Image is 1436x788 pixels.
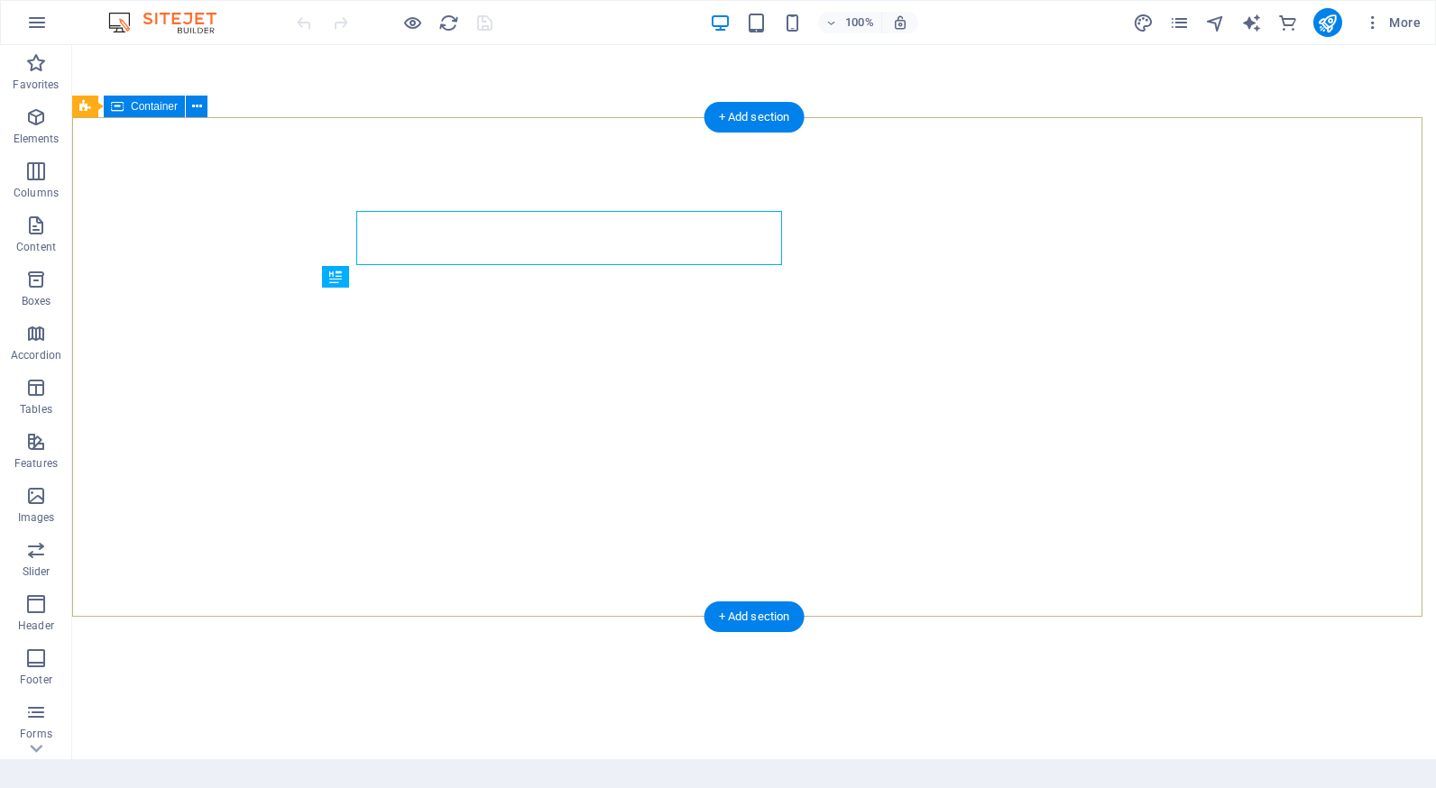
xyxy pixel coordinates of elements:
[14,186,59,200] p: Columns
[1169,12,1191,33] button: pages
[18,618,54,633] p: Header
[20,402,52,417] p: Tables
[704,601,805,632] div: + Add section
[1317,13,1338,33] i: Publish
[18,510,55,525] p: Images
[14,456,58,471] p: Features
[437,12,459,33] button: reload
[1205,12,1227,33] button: navigator
[1241,13,1262,33] i: AI Writer
[818,12,882,33] button: 100%
[1241,12,1263,33] button: text_generator
[13,78,59,92] p: Favorites
[438,13,459,33] i: Reload page
[22,294,51,308] p: Boxes
[20,727,52,741] p: Forms
[14,132,60,146] p: Elements
[1133,12,1155,33] button: design
[16,240,56,254] p: Content
[1313,8,1342,37] button: publish
[1357,8,1428,37] button: More
[131,101,178,112] span: Container
[11,348,61,362] p: Accordion
[1133,13,1154,33] i: Design (Ctrl+Alt+Y)
[401,12,423,33] button: Click here to leave preview mode and continue editing
[845,12,874,33] h6: 100%
[1364,14,1421,32] span: More
[23,564,51,579] p: Slider
[1277,13,1298,33] i: Commerce
[1205,13,1226,33] i: Navigator
[104,12,239,33] img: Editor Logo
[1277,12,1299,33] button: commerce
[704,102,805,133] div: + Add section
[1169,13,1190,33] i: Pages (Ctrl+Alt+S)
[892,14,908,31] i: On resize automatically adjust zoom level to fit chosen device.
[20,673,52,687] p: Footer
